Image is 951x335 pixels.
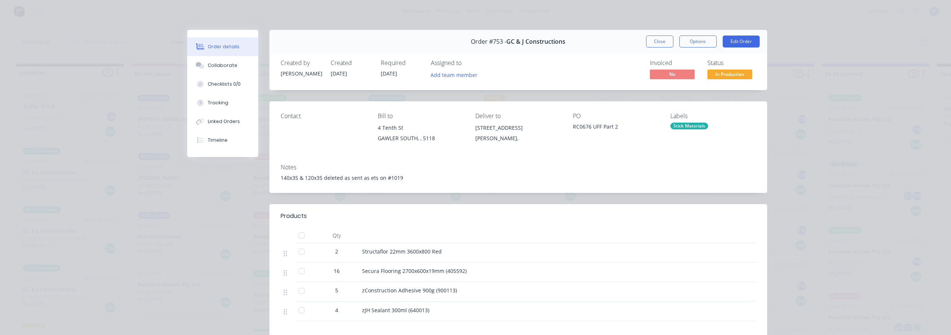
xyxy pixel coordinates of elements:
div: [PERSON_NAME], [475,133,561,144]
span: Structaflor 22mm 3600x800 Red [362,248,442,255]
div: 4 Tenth StGAWLER SOUTH, , 5118 [378,123,463,147]
div: 4 Tenth St [378,123,463,133]
div: Stick Materials [670,123,708,129]
div: Qty [314,228,359,243]
div: Deliver to [475,113,561,120]
button: Linked Orders [187,112,258,131]
span: [DATE] [381,70,397,77]
div: Required [381,59,422,67]
button: Close [646,36,673,47]
span: 5 [335,286,338,294]
button: Checklists 0/0 [187,75,258,93]
div: Products [281,212,307,221]
div: Notes [281,164,756,171]
button: Edit Order [723,36,760,47]
div: Checklists 0/0 [208,81,241,87]
div: Created [331,59,372,67]
span: 16 [334,267,340,275]
div: PO [573,113,658,120]
span: In Production [707,70,752,79]
span: Secura Flooring 2700x600x19mm (405592) [362,267,467,274]
div: [PERSON_NAME] [281,70,322,77]
div: Timeline [208,137,228,144]
div: 140x35 & 120x35 deleted as sent as ets on #1019 [281,174,756,182]
div: Bill to [378,113,463,120]
div: Created by [281,59,322,67]
div: Order details [208,43,240,50]
div: [STREET_ADDRESS] [475,123,561,133]
button: In Production [707,70,752,81]
button: Order details [187,37,258,56]
button: Options [679,36,717,47]
div: Status [707,59,756,67]
button: Timeline [187,131,258,150]
span: No [650,70,695,79]
span: [DATE] [331,70,347,77]
div: Tracking [208,99,228,106]
div: [STREET_ADDRESS][PERSON_NAME], [475,123,561,147]
span: zJH Sealant 300ml (640013) [362,307,429,314]
div: Assigned to [431,59,506,67]
button: Add team member [426,70,481,80]
div: RC0676 UFF Part 2 [573,123,658,133]
span: Order #753 - [471,38,506,45]
button: Add team member [431,70,482,80]
button: Collaborate [187,56,258,75]
div: GAWLER SOUTH, , 5118 [378,133,463,144]
div: Linked Orders [208,118,240,125]
div: Collaborate [208,62,237,69]
div: Labels [670,113,756,120]
span: 2 [335,248,338,255]
span: 4 [335,306,338,314]
div: Contact [281,113,366,120]
span: GC & J Constructions [506,38,565,45]
span: zConstruction Adhesive 900g (900113) [362,287,457,294]
button: Tracking [187,93,258,112]
div: Invoiced [650,59,698,67]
